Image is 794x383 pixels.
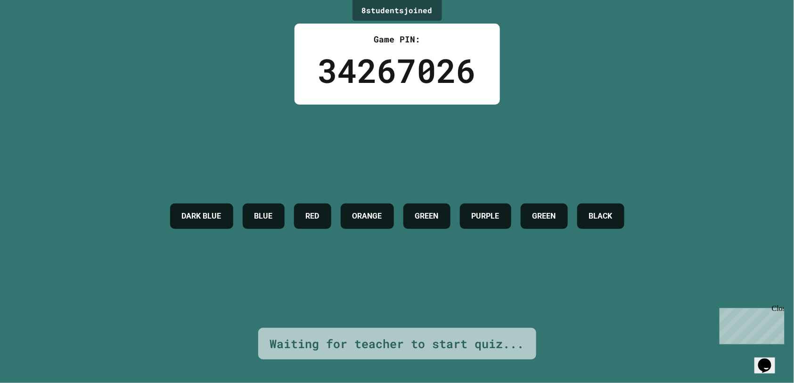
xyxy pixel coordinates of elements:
iframe: chat widget [716,304,785,344]
h4: RED [306,211,319,222]
h4: GREEN [532,211,556,222]
h4: PURPLE [472,211,499,222]
h4: ORANGE [352,211,382,222]
h4: BLACK [589,211,613,222]
h4: BLUE [254,211,273,222]
div: 34267026 [318,46,476,95]
div: Chat with us now!Close [4,4,65,60]
div: Game PIN: [318,33,476,46]
iframe: chat widget [754,345,785,374]
div: Waiting for teacher to start quiz... [270,335,524,353]
h4: DARK BLUE [182,211,221,222]
h4: GREEN [415,211,439,222]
